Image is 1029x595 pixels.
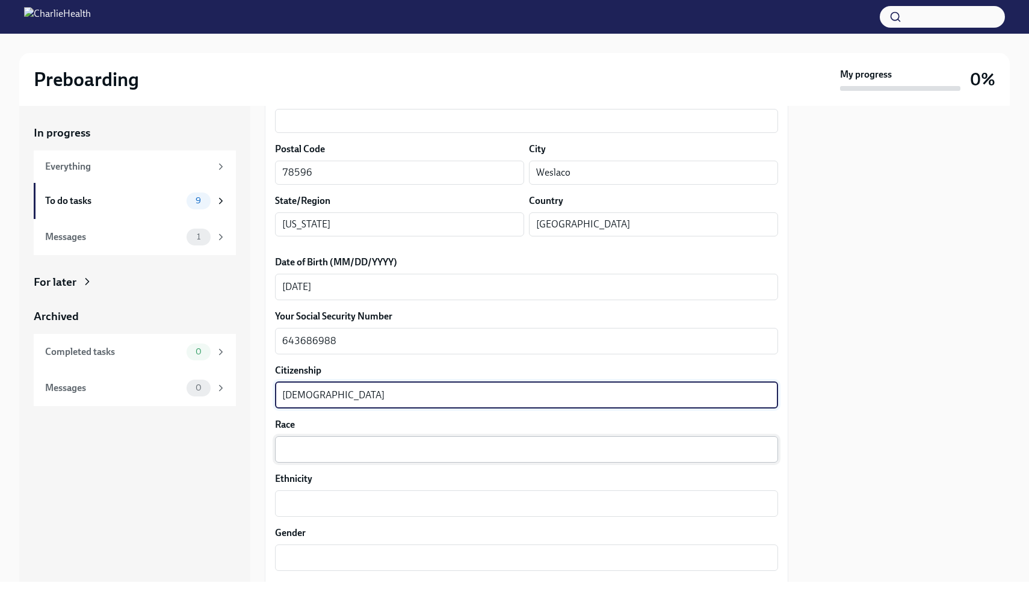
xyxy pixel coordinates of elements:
[275,194,330,208] label: State/Region
[275,256,778,269] label: Date of Birth (MM/DD/YYYY)
[45,230,182,244] div: Messages
[34,219,236,255] a: Messages1
[840,68,892,81] strong: My progress
[275,143,325,156] label: Postal Code
[275,310,778,323] label: Your Social Security Number
[282,280,771,294] textarea: [DATE]
[529,143,546,156] label: City
[34,150,236,183] a: Everything
[188,383,209,392] span: 0
[34,309,236,324] a: Archived
[34,274,76,290] div: For later
[282,388,771,402] textarea: [DEMOGRAPHIC_DATA]
[275,418,778,431] label: Race
[34,183,236,219] a: To do tasks9
[24,7,91,26] img: CharlieHealth
[45,160,211,173] div: Everything
[970,69,995,90] h3: 0%
[282,334,771,348] textarea: 643686988
[34,274,236,290] a: For later
[34,370,236,406] a: Messages0
[34,334,236,370] a: Completed tasks0
[275,581,778,594] label: Birth City and State
[45,381,182,395] div: Messages
[529,194,563,208] label: Country
[34,67,139,91] h2: Preboarding
[45,345,182,359] div: Completed tasks
[275,472,778,486] label: Ethnicity
[188,196,208,205] span: 9
[275,526,778,540] label: Gender
[45,194,182,208] div: To do tasks
[188,347,209,356] span: 0
[34,125,236,141] a: In progress
[190,232,208,241] span: 1
[275,364,778,377] label: Citizenship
